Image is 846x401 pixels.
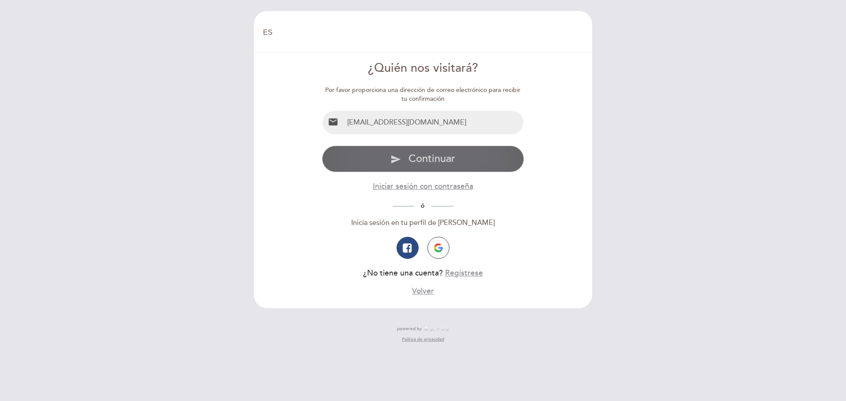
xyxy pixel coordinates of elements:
div: Por favor proporciona una dirección de correo electrónico para recibir tu confirmación [322,86,524,103]
i: send [390,154,401,165]
span: ¿No tiene una cuenta? [363,269,443,278]
img: MEITRE [424,327,449,331]
button: Iniciar sesión con contraseña [373,181,473,192]
input: Email [344,111,524,134]
button: Volver [412,286,434,297]
div: ¿Quién nos visitará? [322,60,524,77]
button: send Continuar [322,146,524,172]
i: email [328,117,338,127]
a: powered by [397,326,449,332]
button: Regístrese [445,268,483,279]
span: Continuar [408,152,455,165]
div: Inicia sesión en tu perfil de [PERSON_NAME] [322,218,524,228]
img: icon-google.png [434,243,443,252]
span: ó [414,202,431,210]
span: powered by [397,326,422,332]
a: Política de privacidad [402,336,444,342]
